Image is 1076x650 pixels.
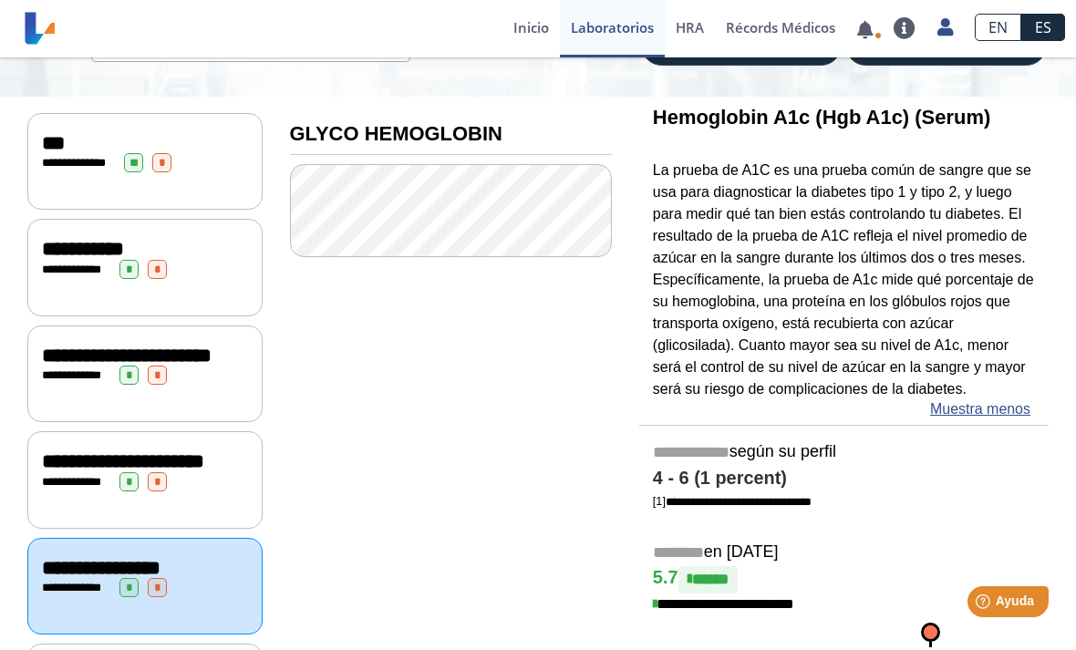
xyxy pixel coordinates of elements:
a: Muestra menos [930,398,1030,420]
a: ES [1021,14,1065,41]
b: GLYCO HEMOGLOBIN [290,122,502,145]
a: [1] [653,494,812,508]
h4: 5.7 [653,566,1035,593]
h4: 4 - 6 (1 percent) [653,468,1035,490]
b: Hemoglobin A1c (Hgb A1c) (Serum) [653,106,990,129]
p: La prueba de A1C es una prueba común de sangre que se usa para diagnosticar la diabetes tipo 1 y ... [653,160,1035,399]
h5: según su perfil [653,442,1035,463]
span: HRA [676,18,704,36]
iframe: Help widget launcher [914,579,1056,630]
a: EN [975,14,1021,41]
h5: en [DATE] [653,542,1035,563]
